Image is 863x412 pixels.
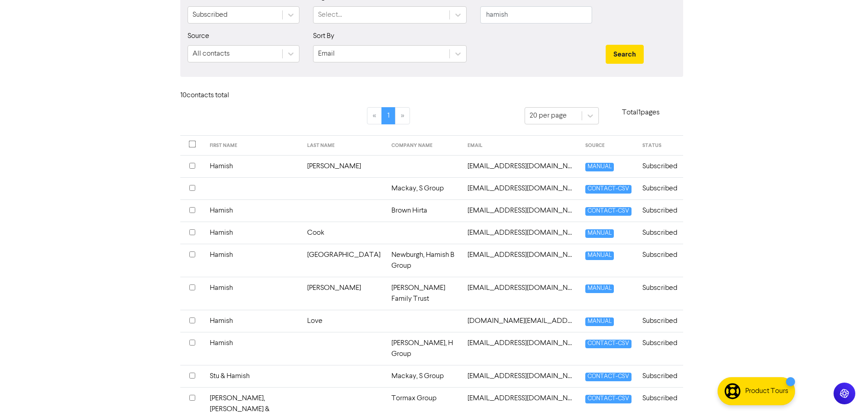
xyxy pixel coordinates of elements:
h6: 10 contact s total [180,91,253,100]
th: FIRST NAME [204,136,302,156]
td: Love [302,310,386,332]
td: hamish.allan994@gmail.com [462,155,580,177]
div: Subscribed [193,9,227,20]
td: hncltd2020@gmail.com [462,332,580,365]
span: MANUAL [585,163,614,171]
td: Hamish [204,277,302,310]
span: MANUAL [585,251,614,260]
td: Stu & Hamish [204,365,302,387]
div: Select... [318,9,342,20]
div: Email [318,48,335,59]
label: Source [188,31,209,42]
p: Total 1 pages [599,107,683,118]
td: [PERSON_NAME], H Group [386,332,462,365]
span: CONTACT-CSV [585,340,632,348]
td: Subscribed [637,222,683,244]
td: Subscribed [637,277,683,310]
td: Hamish [204,155,302,177]
span: CONTACT-CSV [585,185,632,194]
a: Page 1 is your current page [381,107,395,124]
td: hamish.brown@plantandfood.co.nz [462,199,580,222]
span: MANUAL [585,317,614,326]
td: [PERSON_NAME] Family Trust [386,277,462,310]
th: STATUS [637,136,683,156]
td: [PERSON_NAME] [302,155,386,177]
td: Newburgh, Hamish B Group [386,244,462,277]
button: Search [606,45,644,64]
td: [GEOGRAPHIC_DATA] [302,244,386,277]
td: Hamish [204,310,302,332]
td: Mackay, S Group [386,177,462,199]
td: hamish@aquacraft.co.nz [462,177,580,199]
td: hamish@wingfoot.co.nz [462,277,580,310]
td: Cook [302,222,386,244]
td: mandi@aquacraft.co.nz [462,365,580,387]
th: COMPANY NAME [386,136,462,156]
th: SOURCE [580,136,637,156]
span: CONTACT-CSV [585,373,632,381]
td: h.love@fortesports.co.nz [462,310,580,332]
th: LAST NAME [302,136,386,156]
td: Subscribed [637,199,683,222]
div: 20 per page [530,110,567,121]
td: Subscribed [637,155,683,177]
span: MANUAL [585,229,614,238]
iframe: Chat Widget [818,369,863,412]
td: hamishcook89@gmail.com [462,222,580,244]
td: Subscribed [637,177,683,199]
th: EMAIL [462,136,580,156]
span: CONTACT-CSV [585,207,632,216]
td: Hamish [204,199,302,222]
td: Mackay, S Group [386,365,462,387]
td: Hamish [204,244,302,277]
span: MANUAL [585,284,614,293]
span: CONTACT-CSV [585,395,632,403]
td: Subscribed [637,310,683,332]
td: Subscribed [637,244,683,277]
div: All contacts [193,48,230,59]
td: Hamish [204,332,302,365]
label: Sort By [313,31,334,42]
td: Brown Hirta [386,199,462,222]
td: [PERSON_NAME] [302,277,386,310]
td: Hamish [204,222,302,244]
td: Subscribed [637,365,683,387]
td: Subscribed [637,332,683,365]
td: hamishnewburgh1@gmail.com [462,244,580,277]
